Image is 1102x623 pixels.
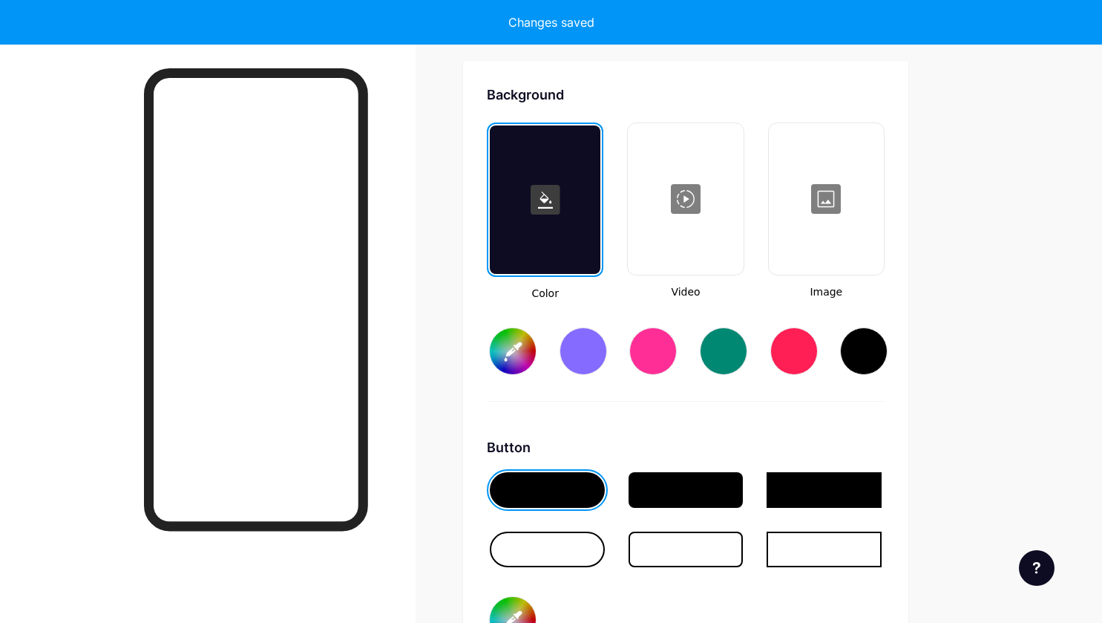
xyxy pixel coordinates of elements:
div: Background [487,85,885,105]
span: Video [627,284,744,300]
span: Image [768,284,885,300]
span: Color [487,286,603,301]
div: Button [487,437,885,457]
div: Changes saved [508,13,594,31]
